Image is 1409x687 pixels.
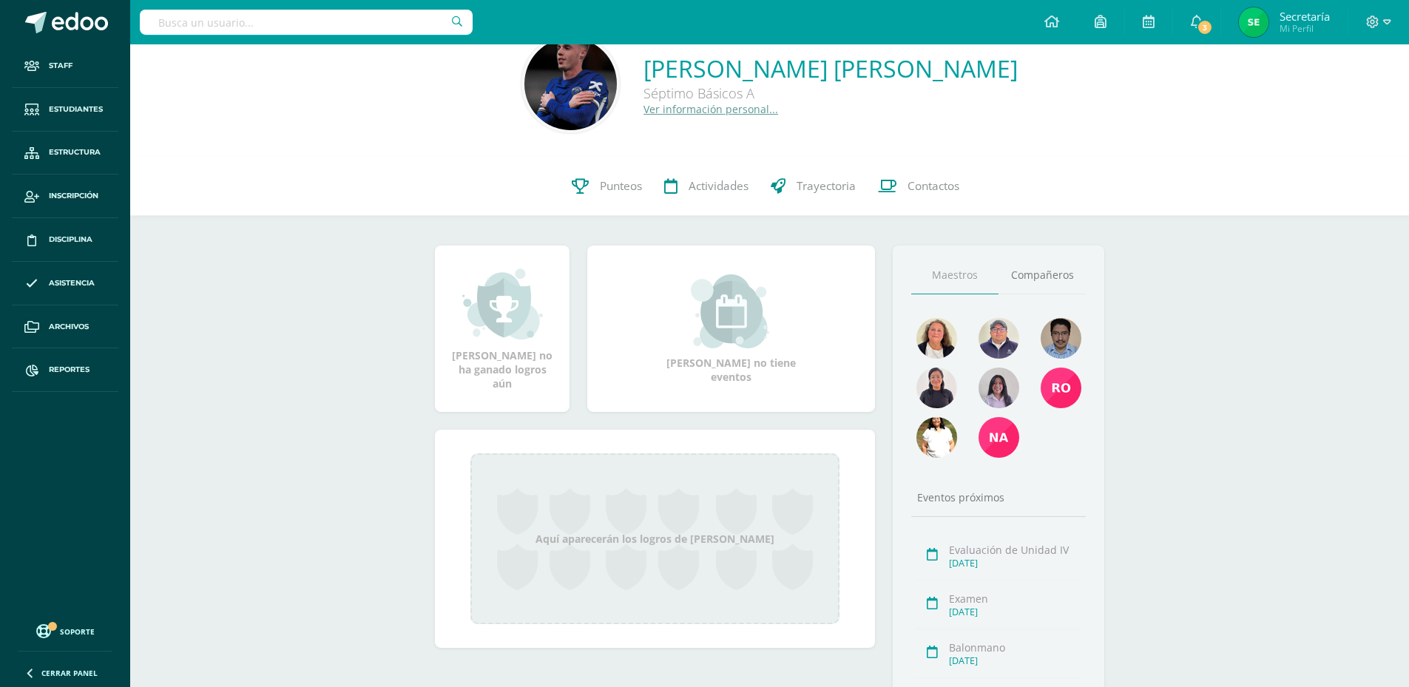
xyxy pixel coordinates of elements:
div: Aquí aparecerán los logros de [PERSON_NAME] [470,453,839,624]
div: Balonmano [949,640,1081,654]
span: 3 [1197,19,1213,35]
div: Eventos próximos [911,490,1086,504]
span: Secretaría [1280,9,1330,24]
a: Inscripción [12,175,118,218]
span: Mi Perfil [1280,22,1330,35]
span: Actividades [689,178,749,194]
div: Evaluación de Unidad IV [949,543,1081,557]
img: f2596fff22ce10e3356730cf971142ab.png [979,318,1019,359]
img: deaeaa9b44bd8ed96b960285b33be698.png [524,38,617,130]
a: Staff [12,44,118,88]
div: [DATE] [949,557,1081,569]
a: Ver información personal... [643,102,778,116]
a: Maestros [911,257,999,294]
span: Estructura [49,146,101,158]
span: Punteos [600,178,642,194]
img: bd5c4da964c66059798930f984b6ff37.png [1041,318,1081,359]
a: Trayectoria [760,157,867,216]
input: Busca un usuario... [140,10,473,35]
a: Estructura [12,132,118,175]
img: 9ee8ef55e0f0cb4267c6653addefd60b.png [916,318,957,359]
a: Contactos [867,157,970,216]
a: Archivos [12,305,118,349]
span: Contactos [908,178,959,194]
span: Archivos [49,321,89,333]
img: 5b128c088b3bc6462d39a613088c2279.png [1041,368,1081,408]
img: bb51d92fe231030405650637fd24292c.png [1239,7,1268,37]
a: Reportes [12,348,118,392]
img: event_small.png [691,274,771,348]
span: Cerrar panel [41,668,98,678]
div: Examen [949,592,1081,606]
a: [PERSON_NAME] [PERSON_NAME] [643,53,1018,84]
a: Compañeros [999,257,1086,294]
div: [DATE] [949,654,1081,667]
a: Disciplina [12,218,118,262]
a: Soporte [18,620,112,640]
span: Trayectoria [797,178,856,194]
span: Inscripción [49,190,98,202]
a: Asistencia [12,262,118,305]
div: [DATE] [949,606,1081,618]
div: [PERSON_NAME] no ha ganado logros aún [450,267,555,390]
div: Séptimo Básicos A [643,84,1018,102]
div: [PERSON_NAME] no tiene eventos [658,274,805,384]
a: Punteos [561,157,653,216]
img: 03bedc8e89e9ad7d908873b386a18aa1.png [979,417,1019,458]
img: 041e67bb1815648f1c28e9f895bf2be1.png [916,368,957,408]
span: Soporte [60,626,95,637]
span: Reportes [49,364,89,376]
img: cece32d36125892de659c7218cd8b355.png [916,417,957,458]
span: Estudiantes [49,104,103,115]
a: Estudiantes [12,88,118,132]
img: c32ad82329b44bc9061dc23c1c7658f9.png [979,368,1019,408]
span: Asistencia [49,277,95,289]
a: Actividades [653,157,760,216]
span: Disciplina [49,234,92,246]
img: achievement_small.png [462,267,543,341]
span: Staff [49,60,72,72]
